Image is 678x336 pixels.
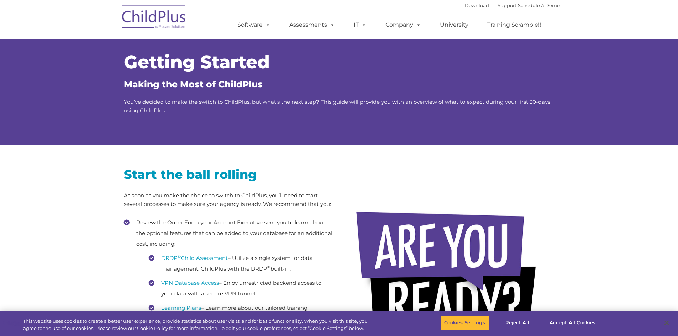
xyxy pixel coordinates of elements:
[546,315,599,330] button: Accept All Cookies
[161,279,219,286] a: VPN Database Access
[149,278,334,299] li: – Enjoy unrestricted backend access to your data with a secure VPN tunnel.
[659,315,674,331] button: Close
[161,255,228,261] a: DRDP©Child Assessment
[440,315,489,330] button: Cookies Settings
[498,2,516,8] a: Support
[347,18,374,32] a: IT
[480,18,548,32] a: Training Scramble!!
[23,318,373,332] div: This website uses cookies to create a better user experience, provide statistics about user visit...
[124,191,334,208] p: As soon as you make the choice to switch to ChildPlus, you’ll need to start several processes to ...
[495,315,540,330] button: Reject All
[465,2,489,8] a: Download
[149,253,334,274] li: – Utilize a single system for data management: ChildPlus with the DRDP built-in.
[282,18,342,32] a: Assessments
[124,51,270,73] span: Getting Started
[518,2,560,8] a: Schedule A Demo
[433,18,475,32] a: University
[230,18,278,32] a: Software
[465,2,560,8] font: |
[161,304,201,311] a: Learning Plans
[178,254,181,259] sup: ©
[124,98,550,114] span: You’ve decided to make the switch to ChildPlus, but what’s the next step? This guide will provide...
[378,18,428,32] a: Company
[119,0,190,36] img: ChildPlus by Procare Solutions
[267,265,270,270] sup: ©
[124,79,263,90] span: Making the Most of ChildPlus
[124,166,334,182] h2: Start the ball rolling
